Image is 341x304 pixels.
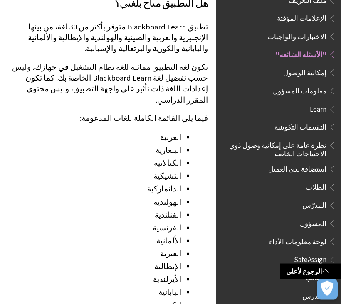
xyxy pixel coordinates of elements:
span: الطلاب [306,181,326,192]
li: العبرية [8,248,181,260]
button: فتح التفضيلات [317,279,338,300]
span: Learn [310,103,326,114]
li: التشيكية [8,170,181,182]
li: اليابانية [8,287,181,298]
span: معلومات المسؤول [273,84,326,96]
p: تطبيق Blackboard Learn متوفر بأكثر من 30 لغة، من بينها الإنجليزية والعربية والصينية والهولندية وا... [8,22,208,54]
p: فيما يلي القائمة الكاملة للغات المدعومة: [8,113,208,124]
a: الرجوع لأعلى [280,264,341,279]
span: لوحة معلومات الأداء [269,235,326,246]
span: الإعلامات المؤقتة [277,12,326,23]
span: المسؤول [300,217,326,228]
span: الاختبارات والواجبات [267,30,326,41]
span: نظرة عامة على إمكانية وصول ذوي الاحتياجات الخاصة [226,139,326,158]
span: الطالب [305,271,326,282]
li: الفنلندية [8,209,181,221]
li: الأيرلندية [8,274,181,285]
li: البلغارية [8,145,181,156]
li: الكتالانية [8,157,181,169]
span: المدرس [302,289,326,301]
span: المدرّس [302,199,326,210]
span: إمكانية الوصول [283,66,326,77]
li: الإيطالية [8,261,181,272]
li: العربية [8,132,181,143]
nav: Book outline for Blackboard Learn Help [221,103,336,249]
span: استضافة لدى العميل [268,162,326,174]
span: "الأسئلة الشائعة" [276,48,326,59]
li: الفرنسية [8,222,181,234]
p: تكون لغة التطبيق مماثلة للغة نظام التشغيل في جهازك، وليس حسب تفضيل لغة Blackboard Learn الخاصة بك... [8,62,208,105]
span: SafeAssign [294,253,326,265]
li: الهولندية [8,196,181,208]
li: الألمانية [8,235,181,247]
span: التقييمات التكوينية [274,120,326,132]
li: الدانماركية [8,183,181,195]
